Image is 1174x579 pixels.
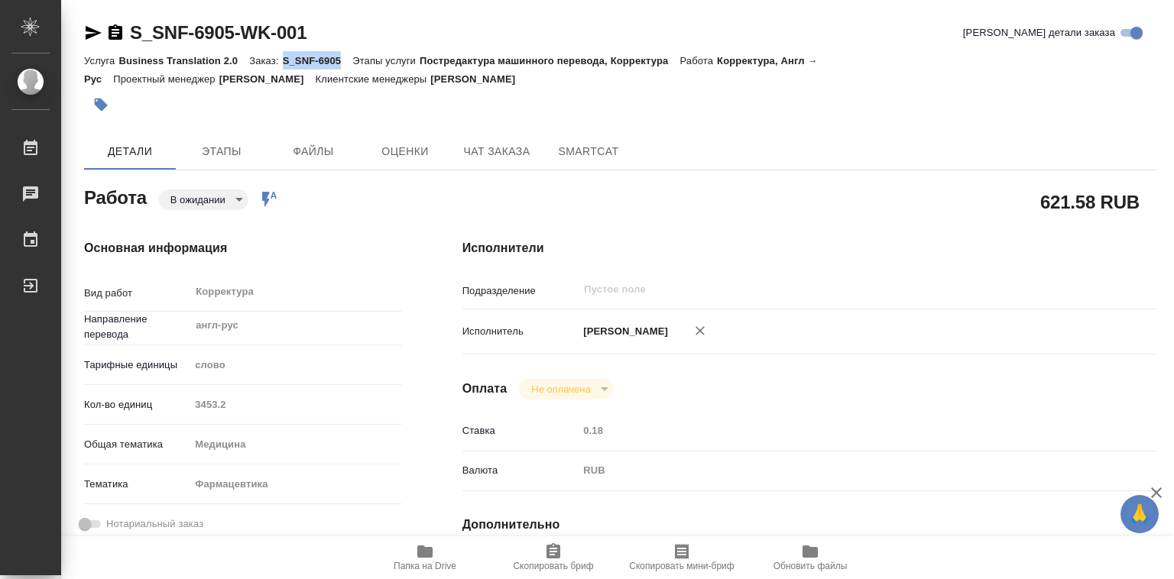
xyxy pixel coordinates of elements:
[352,55,420,66] p: Этапы услуги
[679,55,717,66] p: Работа
[316,73,431,85] p: Клиентские менеджеры
[84,88,118,121] button: Добавить тэг
[394,561,456,571] span: Папка на Drive
[462,463,579,478] p: Валюта
[84,437,190,452] p: Общая тематика
[460,142,533,161] span: Чат заказа
[190,352,401,378] div: слово
[1127,498,1153,530] span: 🙏
[130,22,306,43] a: S_SNF-6905-WK-001
[190,393,401,416] input: Пустое поле
[1120,495,1159,533] button: 🙏
[489,536,618,579] button: Скопировать бриф
[93,142,167,161] span: Детали
[84,312,190,342] p: Направление перевода
[746,536,874,579] button: Обновить файлы
[361,536,489,579] button: Папка на Drive
[277,142,350,161] span: Файлы
[430,73,527,85] p: [PERSON_NAME]
[84,239,401,257] h4: Основная информация
[118,55,249,66] p: Business Translation 2.0
[963,25,1115,40] span: [PERSON_NAME] детали заказа
[578,324,668,339] p: [PERSON_NAME]
[618,536,746,579] button: Скопировать мини-бриф
[462,324,579,339] p: Исполнитель
[249,55,282,66] p: Заказ:
[773,561,848,571] span: Обновить файлы
[552,142,625,161] span: SmartCat
[527,383,595,396] button: Не оплачена
[84,24,102,42] button: Скопировать ссылку для ЯМессенджера
[283,55,353,66] p: S_SNF-6905
[190,432,401,458] div: Медицина
[84,357,190,373] p: Тарифные единицы
[420,55,679,66] p: Постредактура машинного перевода, Корректура
[578,458,1099,484] div: RUB
[578,419,1099,442] input: Пустое поле
[513,561,593,571] span: Скопировать бриф
[84,397,190,412] p: Кол-во единиц
[368,142,442,161] span: Оценки
[683,314,717,348] button: Удалить исполнителя
[462,380,508,398] h4: Оплата
[1040,189,1140,215] h2: 621.58 RUB
[462,239,1157,257] h4: Исполнители
[462,283,579,299] p: Подразделение
[629,561,734,571] span: Скопировать мини-бриф
[185,142,258,161] span: Этапы
[84,55,118,66] p: Услуга
[219,73,316,85] p: [PERSON_NAME]
[84,183,147,210] h2: Работа
[519,379,613,399] div: В ожидании
[462,423,579,438] p: Ставка
[84,286,190,301] p: Вид работ
[462,516,1157,534] h4: Дополнительно
[113,73,219,85] p: Проектный менеджер
[190,471,401,497] div: Фармацевтика
[84,477,190,492] p: Тематика
[582,280,1063,299] input: Пустое поле
[106,516,203,532] span: Нотариальный заказ
[106,24,125,42] button: Скопировать ссылку
[166,193,230,206] button: В ожидании
[158,189,248,210] div: В ожидании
